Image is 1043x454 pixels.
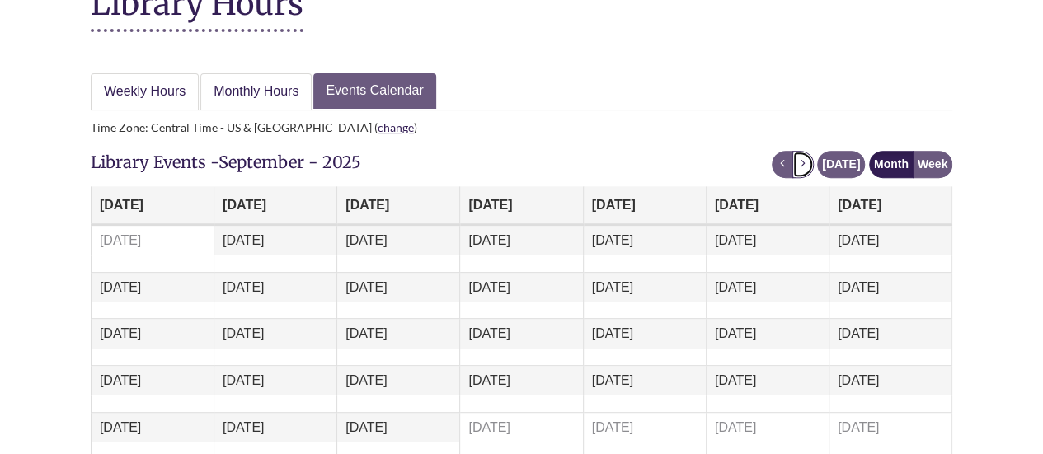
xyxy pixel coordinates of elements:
[460,225,583,255] td: [DATE]
[913,151,952,178] button: Week
[829,366,951,395] td: [DATE]
[214,319,337,349] td: [DATE]
[706,319,829,349] td: [DATE]
[214,272,337,302] td: [DATE]
[337,272,460,302] td: [DATE]
[200,73,312,110] a: Monthly Hours
[792,151,814,178] button: next
[838,198,881,212] span: [DATE]
[214,225,337,255] td: [DATE]
[706,225,829,255] td: [DATE]
[706,412,829,442] td: [DATE]
[583,225,706,255] td: [DATE]
[583,366,706,395] td: [DATE]
[218,152,361,172] span: September - 2025
[313,73,435,109] a: Events Calendar
[337,319,460,349] td: [DATE]
[583,272,706,302] td: [DATE]
[223,198,266,212] span: [DATE]
[337,366,460,395] td: [DATE]
[706,272,829,302] td: [DATE]
[214,412,337,442] td: [DATE]
[829,319,951,349] td: [DATE]
[583,412,706,442] td: [DATE]
[772,151,793,178] button: prev
[829,412,951,442] td: [DATE]
[715,198,759,212] span: [DATE]
[345,198,389,212] span: [DATE]
[829,225,951,255] td: [DATE]
[829,272,951,302] td: [DATE]
[91,153,952,171] h2: Library Events -
[460,366,583,395] td: [DATE]
[337,225,460,255] td: [DATE]
[460,319,583,349] td: [DATE]
[337,412,460,442] td: [DATE]
[378,120,414,134] a: change
[817,151,865,178] button: [DATE]
[869,151,914,178] button: Month
[460,412,583,442] td: [DATE]
[460,272,583,302] td: [DATE]
[468,198,512,212] span: [DATE]
[214,366,337,395] td: [DATE]
[91,412,214,442] td: [DATE]
[91,366,214,395] td: [DATE]
[100,198,143,212] span: [DATE]
[706,366,829,395] td: [DATE]
[91,272,214,302] td: [DATE]
[583,319,706,349] td: [DATE]
[91,119,417,136] p: Time Zone: Central Time - US & [GEOGRAPHIC_DATA] ( )
[592,198,636,212] span: [DATE]
[91,319,214,349] td: [DATE]
[91,73,199,110] a: Weekly Hours
[91,225,214,255] td: [DATE]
